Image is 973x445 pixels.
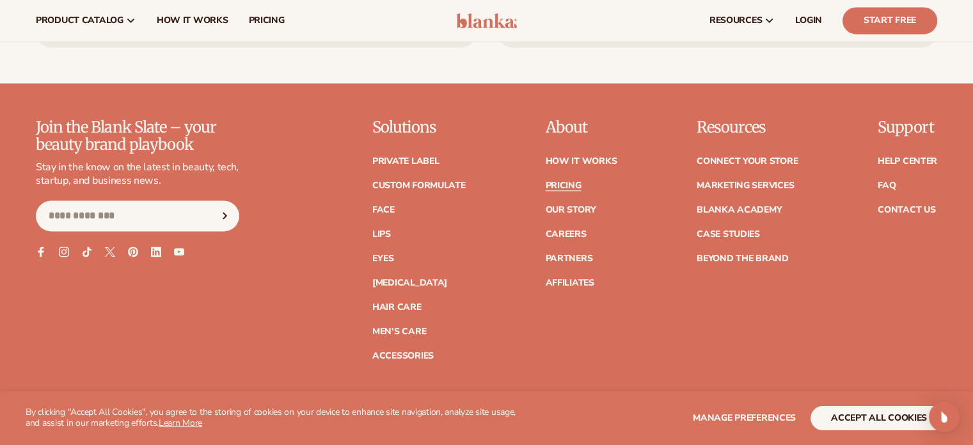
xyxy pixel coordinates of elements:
a: Eyes [372,254,394,263]
p: Join the Blank Slate – your beauty brand playbook [36,119,239,153]
span: pricing [248,15,284,26]
a: How It Works [545,157,617,166]
a: FAQ [878,181,896,190]
a: Private label [372,157,439,166]
a: Beyond the brand [697,254,789,263]
a: Help Center [878,157,937,166]
a: Face [372,206,395,214]
a: Blanka Academy [697,206,782,214]
a: Start Free [842,7,937,34]
a: Case Studies [697,230,760,239]
a: Careers [545,230,586,239]
a: Lips [372,230,391,239]
a: Partners [545,254,592,263]
a: [MEDICAL_DATA] [372,279,447,287]
a: Men's Care [372,327,426,336]
p: Resources [697,119,798,136]
a: Connect your store [697,157,798,166]
a: Pricing [545,181,581,190]
a: Accessories [372,352,434,360]
a: Learn More [159,417,202,429]
span: LOGIN [795,15,822,26]
button: Subscribe [210,200,239,231]
button: Manage preferences [693,406,796,430]
a: Custom formulate [372,181,466,190]
a: Marketing services [697,181,794,190]
p: Support [878,119,937,136]
a: Hair Care [372,303,421,312]
a: Affiliates [545,279,594,287]
span: How It Works [157,15,228,26]
span: product catalog [36,15,123,26]
p: By clicking "Accept All Cookies", you agree to the storing of cookies on your device to enhance s... [26,407,530,429]
span: resources [709,15,762,26]
div: Open Intercom Messenger [929,401,960,432]
button: accept all cookies [811,406,947,430]
a: Contact Us [878,206,935,214]
a: Our Story [545,206,596,214]
p: About [545,119,617,136]
p: Solutions [372,119,466,136]
img: logo [456,13,517,28]
p: Stay in the know on the latest in beauty, tech, startup, and business news. [36,161,239,188]
span: Manage preferences [693,412,796,424]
